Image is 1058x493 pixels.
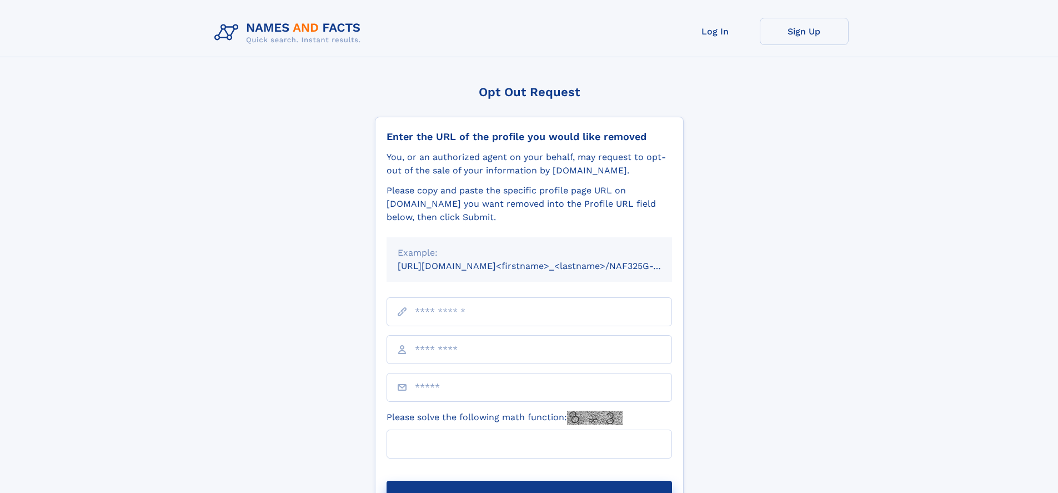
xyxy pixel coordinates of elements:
[671,18,760,45] a: Log In
[387,131,672,143] div: Enter the URL of the profile you would like removed
[387,151,672,177] div: You, or an authorized agent on your behalf, may request to opt-out of the sale of your informatio...
[375,85,684,99] div: Opt Out Request
[387,411,623,425] label: Please solve the following math function:
[398,246,661,260] div: Example:
[210,18,370,48] img: Logo Names and Facts
[398,261,693,271] small: [URL][DOMAIN_NAME]<firstname>_<lastname>/NAF325G-xxxxxxxx
[760,18,849,45] a: Sign Up
[387,184,672,224] div: Please copy and paste the specific profile page URL on [DOMAIN_NAME] you want removed into the Pr...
